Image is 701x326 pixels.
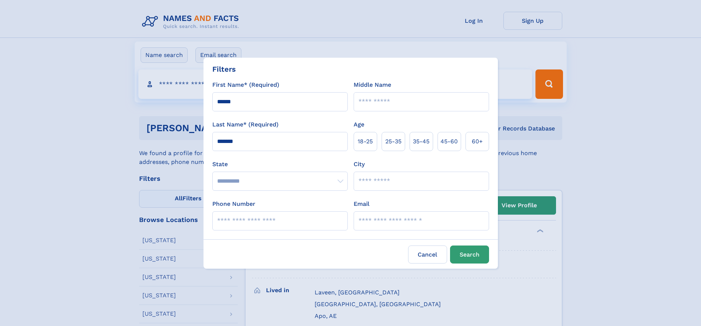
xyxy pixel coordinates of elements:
[354,160,365,169] label: City
[413,137,429,146] span: 35‑45
[440,137,458,146] span: 45‑60
[354,80,391,89] label: Middle Name
[212,200,255,208] label: Phone Number
[212,80,279,89] label: First Name* (Required)
[354,120,364,129] label: Age
[358,137,373,146] span: 18‑25
[408,246,447,264] label: Cancel
[354,200,369,208] label: Email
[212,64,236,75] div: Filters
[450,246,489,264] button: Search
[385,137,401,146] span: 25‑35
[212,120,279,129] label: Last Name* (Required)
[212,160,348,169] label: State
[472,137,483,146] span: 60+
